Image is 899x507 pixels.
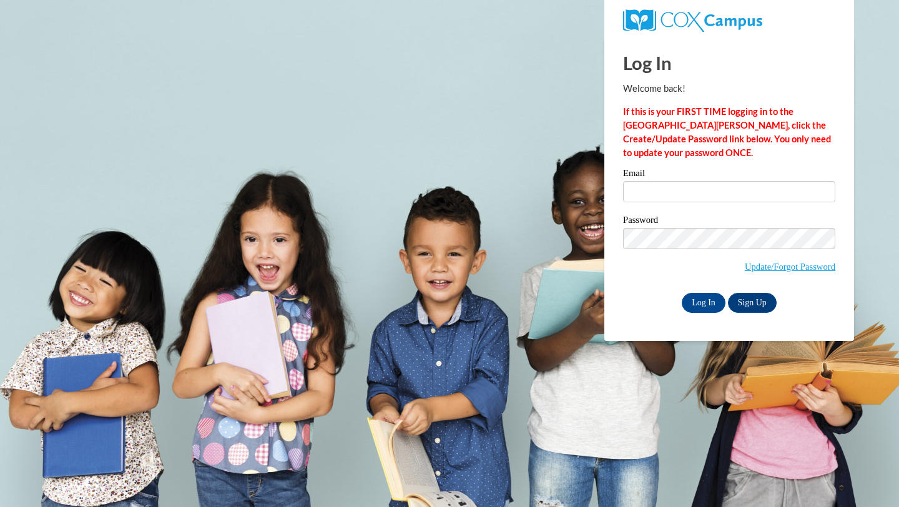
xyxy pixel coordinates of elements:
a: Update/Forgot Password [745,262,835,272]
input: Log In [682,293,725,313]
label: Email [623,169,835,181]
img: COX Campus [623,9,762,32]
h1: Log In [623,50,835,76]
a: COX Campus [623,14,762,25]
strong: If this is your FIRST TIME logging in to the [GEOGRAPHIC_DATA][PERSON_NAME], click the Create/Upd... [623,106,831,158]
a: Sign Up [728,293,777,313]
p: Welcome back! [623,82,835,96]
label: Password [623,215,835,228]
